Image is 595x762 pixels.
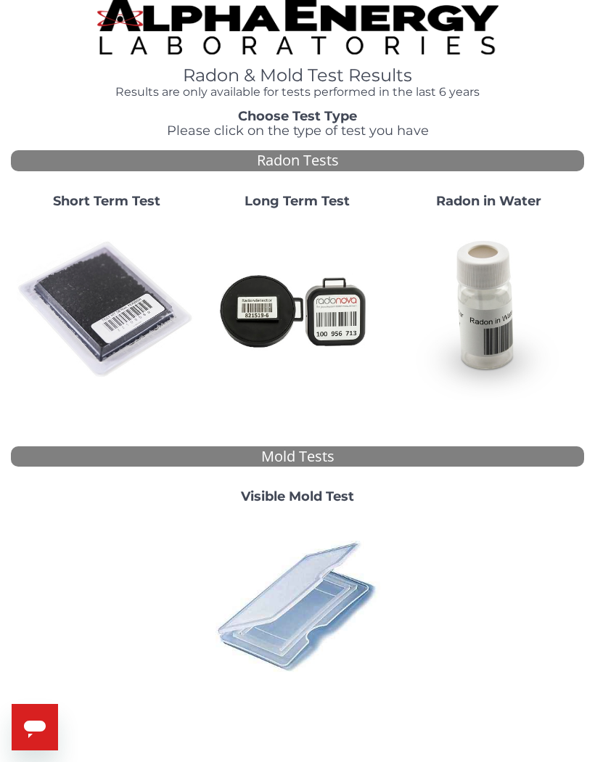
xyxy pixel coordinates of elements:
[208,516,387,695] img: PI42764010.jpg
[17,220,196,399] img: ShortTerm.jpg
[11,150,584,171] div: Radon Tests
[208,220,387,399] img: Radtrak2vsRadtrak3.jpg
[238,108,357,124] strong: Choose Test Type
[245,193,350,209] strong: Long Term Test
[241,488,354,504] strong: Visible Mold Test
[167,123,429,139] span: Please click on the type of test you have
[399,220,578,399] img: RadoninWater.jpg
[97,86,498,99] h4: Results are only available for tests performed in the last 6 years
[53,193,160,209] strong: Short Term Test
[436,193,541,209] strong: Radon in Water
[97,66,498,85] h1: Radon & Mold Test Results
[11,446,584,467] div: Mold Tests
[12,704,58,750] iframe: Button to launch messaging window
